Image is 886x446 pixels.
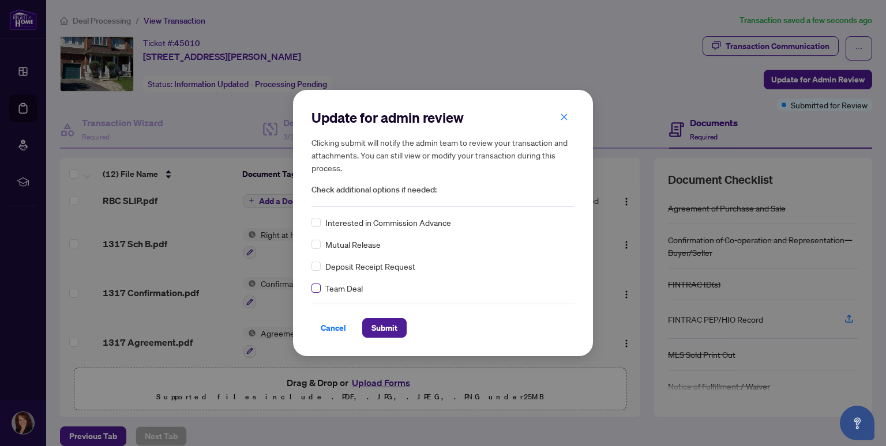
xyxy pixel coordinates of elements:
[311,136,575,174] h5: Clicking submit will notify the admin team to review your transaction and attachments. You can st...
[311,108,575,127] h2: Update for admin review
[560,113,568,121] span: close
[321,319,346,337] span: Cancel
[311,183,575,196] span: Check additional options if needed:
[325,282,363,294] span: Team Deal
[371,319,397,337] span: Submit
[325,260,415,273] span: Deposit Receipt Request
[362,318,407,338] button: Submit
[840,406,874,440] button: Open asap
[311,318,355,338] button: Cancel
[325,216,451,229] span: Interested in Commission Advance
[325,238,381,251] span: Mutual Release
